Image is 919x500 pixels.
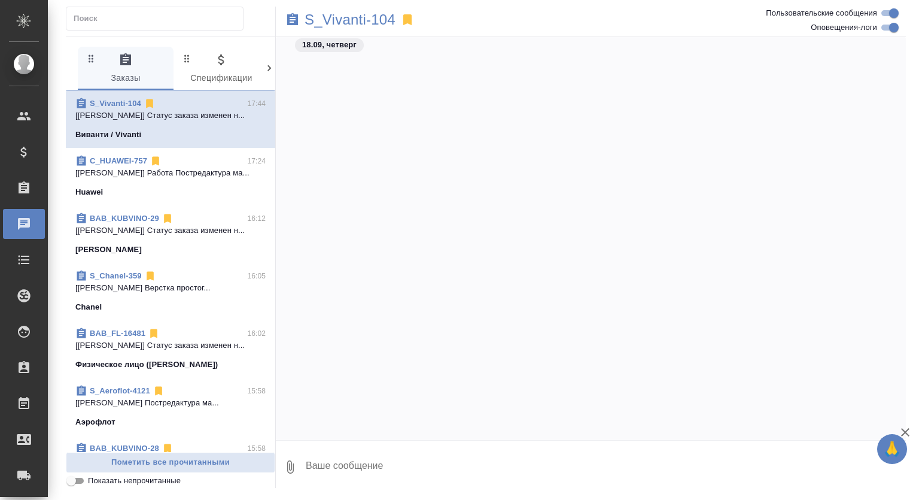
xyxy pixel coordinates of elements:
p: 17:44 [247,98,266,110]
p: Аэрофлот [75,416,115,428]
svg: Отписаться [162,443,174,454]
p: 15:58 [247,443,266,454]
button: 🙏 [877,434,907,464]
p: Chanel [75,301,102,313]
p: [[PERSON_NAME]] Статус заказа изменен н... [75,340,266,351]
a: BAB_FL-16481 [90,329,145,338]
a: BAB_KUBVINO-29 [90,214,159,223]
p: 18.09, четверг [302,39,357,51]
span: Спецификации [181,53,262,86]
a: S_Aeroflot-4121 [90,386,150,395]
svg: Отписаться [150,155,162,167]
input: Поиск [74,10,243,27]
p: [[PERSON_NAME]] Статус заказа изменен н... [75,110,266,122]
p: [[PERSON_NAME] Верстка простог... [75,282,266,294]
span: Пометить все прочитанными [72,456,269,469]
p: 16:12 [247,213,266,225]
svg: Отписаться [144,98,156,110]
p: 15:58 [247,385,266,397]
a: S_Vivanti-104 [90,99,141,108]
a: S_Chanel-359 [90,271,142,280]
p: [[PERSON_NAME]] Статус заказа изменен н... [75,225,266,237]
svg: Отписаться [148,328,160,340]
button: Пометить все прочитанными [66,452,275,473]
a: BAB_KUBVINO-28 [90,444,159,453]
a: S_Vivanti-104 [305,14,395,26]
p: [[PERSON_NAME] Постредактура ма... [75,397,266,409]
span: Оповещения-логи [811,22,877,34]
svg: Отписаться [153,385,165,397]
div: S_Aeroflot-412115:58[[PERSON_NAME] Постредактура ма...Аэрофлот [66,378,275,435]
p: 16:02 [247,328,266,340]
p: Виванти / Vivanti [75,129,141,141]
span: 🙏 [882,437,902,462]
div: BAB_KUBVINO-2815:58[[PERSON_NAME]] Статус заказа изменен н...[PERSON_NAME] [66,435,275,493]
span: Показать непрочитанные [88,475,181,487]
span: Заказы [85,53,166,86]
a: C_HUAWEI-757 [90,156,147,165]
p: [[PERSON_NAME]] Работа Постредактура ма... [75,167,266,179]
p: [PERSON_NAME] [75,244,142,256]
p: Физическое лицо ([PERSON_NAME]) [75,359,218,371]
p: 17:24 [247,155,266,167]
div: S_Vivanti-10417:44[[PERSON_NAME]] Статус заказа изменен н...Виванти / Vivanti [66,90,275,148]
div: BAB_FL-1648116:02[[PERSON_NAME]] Статус заказа изменен н...Физическое лицо ([PERSON_NAME]) [66,320,275,378]
p: 16:05 [247,270,266,282]
div: BAB_KUBVINO-2916:12[[PERSON_NAME]] Статус заказа изменен н...[PERSON_NAME] [66,205,275,263]
div: S_Chanel-35916:05[[PERSON_NAME] Верстка простог...Chanel [66,263,275,320]
span: Пользовательские сообщения [766,7,877,19]
p: Huawei [75,186,103,198]
div: C_HUAWEI-75717:24[[PERSON_NAME]] Работа Постредактура ма...Huawei [66,148,275,205]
